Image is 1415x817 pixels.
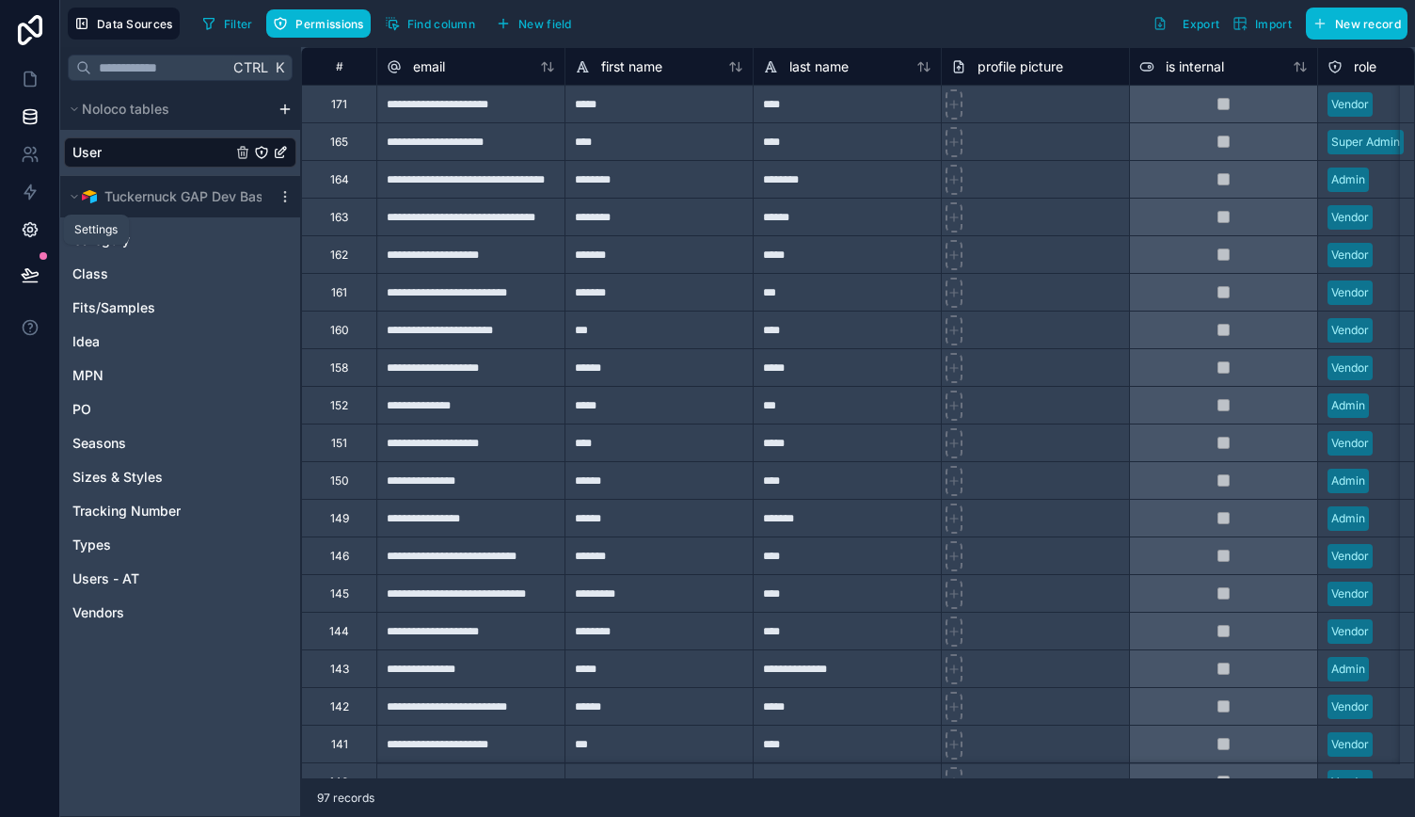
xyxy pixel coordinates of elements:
div: Admin [1331,397,1365,414]
div: Admin [1331,171,1365,188]
div: Vendor [1331,322,1369,339]
div: Vendor [1331,774,1369,791]
span: New field [518,17,572,31]
span: K [273,61,286,74]
a: New record [1298,8,1407,40]
div: 164 [330,172,349,187]
div: 142 [330,699,349,714]
span: 97 records [317,791,374,806]
button: Import [1226,8,1298,40]
span: profile picture [978,57,1063,76]
div: 146 [330,549,349,564]
button: Find column [378,9,482,38]
div: 140 [329,775,349,790]
div: Vendor [1331,209,1369,226]
div: 144 [329,624,349,639]
span: Find column [407,17,475,31]
div: Settings [74,222,118,237]
div: Vendor [1331,736,1369,753]
button: New record [1306,8,1407,40]
div: Vendor [1331,585,1369,602]
div: 158 [330,360,348,376]
div: Vendor [1331,435,1369,452]
button: Data Sources [68,8,180,40]
div: 145 [330,586,349,601]
div: 161 [331,285,347,300]
div: 171 [331,97,347,112]
div: 163 [330,210,348,225]
div: Admin [1331,661,1365,678]
span: last name [789,57,849,76]
a: Permissions [266,9,377,38]
div: 141 [331,737,348,752]
div: Vendor [1331,623,1369,640]
span: is internal [1166,57,1224,76]
div: 151 [331,436,347,451]
button: Export [1146,8,1226,40]
div: 160 [330,323,349,338]
span: New record [1335,17,1401,31]
div: 150 [330,473,349,489]
span: Permissions [295,17,363,31]
div: Vendor [1331,698,1369,715]
span: Ctrl [231,56,270,79]
div: Admin [1331,473,1365,489]
div: # [316,59,362,73]
span: role [1354,57,1376,76]
div: Vendor [1331,247,1369,264]
span: Data Sources [97,17,173,31]
span: Import [1255,17,1292,31]
div: Vendor [1331,360,1369,376]
button: New field [489,9,579,38]
div: Vendor [1331,548,1369,565]
span: Export [1183,17,1219,31]
span: email [413,57,445,76]
div: 165 [330,135,348,150]
div: 152 [330,398,348,413]
div: 149 [330,511,349,526]
div: 143 [330,662,349,677]
span: Filter [224,17,253,31]
span: first name [601,57,662,76]
div: Vendor [1331,284,1369,301]
button: Permissions [266,9,370,38]
div: 162 [330,248,348,263]
div: Super Admin [1331,134,1400,151]
div: Vendor [1331,96,1369,113]
div: Admin [1331,510,1365,527]
button: Filter [195,9,260,38]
